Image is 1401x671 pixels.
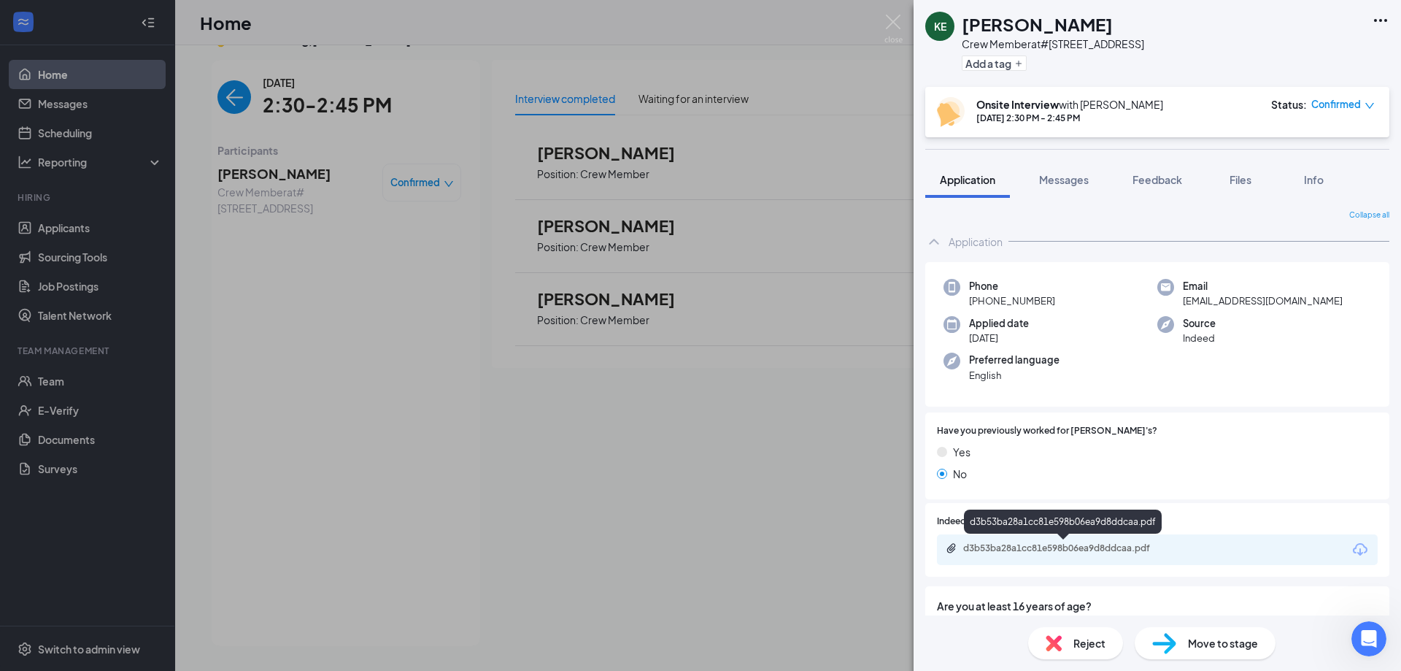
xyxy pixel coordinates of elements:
a: Paperclipd3b53ba28a1cc81e598b06ea9d8ddcaa.pdf [946,542,1182,556]
svg: Download [1351,541,1369,559]
div: Application [949,234,1003,249]
div: Status : [1271,97,1307,112]
span: Source [1183,316,1216,331]
span: Confirmed [1311,97,1361,112]
span: Yes [953,444,970,460]
span: Are you at least 16 years of age? [937,598,1378,614]
span: No [953,466,967,482]
span: Messages [1039,173,1089,186]
span: Files [1230,173,1251,186]
span: Have you previously worked for [PERSON_NAME]'s? [937,424,1157,438]
span: Indeed [1183,331,1216,345]
span: Applied date [969,316,1029,331]
svg: Paperclip [946,542,957,554]
span: English [969,368,1060,383]
div: [DATE] 2:30 PM - 2:45 PM [976,112,1163,124]
span: Feedback [1132,173,1182,186]
span: [PHONE_NUMBER] [969,294,1055,308]
span: Preferred language [969,353,1060,367]
h1: [PERSON_NAME] [962,12,1113,37]
div: d3b53ba28a1cc81e598b06ea9d8ddcaa.pdf [963,542,1167,554]
svg: Ellipses [1372,12,1389,29]
span: Application [940,173,995,186]
div: with [PERSON_NAME] [976,97,1163,112]
span: [DATE] [969,331,1029,345]
div: Crew Member at #[STREET_ADDRESS] [962,37,1144,51]
span: down [1365,101,1375,111]
span: [EMAIL_ADDRESS][DOMAIN_NAME] [1183,294,1343,308]
span: Indeed Resume [937,515,1001,529]
svg: Plus [1014,59,1023,68]
span: Move to stage [1188,635,1258,651]
span: Collapse all [1349,210,1389,221]
span: Reject [1073,635,1105,651]
button: PlusAdd a tag [962,55,1027,71]
div: d3b53ba28a1cc81e598b06ea9d8ddcaa.pdf [964,510,1162,534]
iframe: Intercom live chat [1351,621,1386,656]
b: Onsite Interview [976,98,1059,111]
span: Email [1183,279,1343,294]
svg: ChevronUp [925,233,943,250]
div: KE [934,19,946,34]
span: Info [1304,173,1324,186]
span: Phone [969,279,1055,294]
